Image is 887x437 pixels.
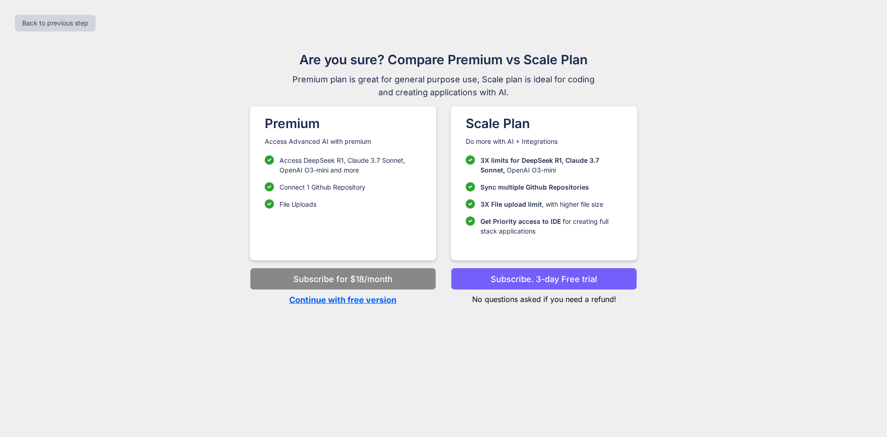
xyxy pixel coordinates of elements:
span: Premium plan is great for general purpose use, Scale plan is ideal for coding and creating applic... [288,73,599,99]
p: File Uploads [279,199,316,209]
h1: Premium [265,114,421,133]
p: Access DeepSeek R1, Claude 3.7 Sonnet, OpenAI O3-mini and more [279,155,421,175]
p: Continue with free version [250,294,436,306]
img: checklist [466,182,475,191]
img: checklist [466,216,475,226]
img: checklist [265,199,274,209]
p: Subscribe. 3-day Free trial [491,273,597,285]
p: Connect 1 Github Repository [279,182,365,192]
button: Subscribe for $18/month [250,268,436,290]
button: Back to previous step [15,15,96,31]
span: 3X File upload limit [480,200,542,208]
span: 3X limits for DeepSeek R1, Claude 3.7 Sonnet, [480,156,599,174]
img: checklist [265,155,274,165]
p: No questions asked if you need a refund! [451,290,637,305]
img: checklist [265,182,274,191]
p: for creating full stack applications [480,216,622,236]
p: Access Advanced AI with premium [265,137,421,146]
h1: Are you sure? Compare Premium vs Scale Plan [288,50,599,69]
img: checklist [466,199,475,209]
p: Sync multiple Github Repositories [480,182,589,192]
span: Get Priority access to IDE [480,217,561,225]
img: checklist [466,155,475,165]
button: Subscribe. 3-day Free trial [451,268,637,290]
p: , with higher file size [480,199,603,209]
p: Do more with AI + Integrations [466,137,622,146]
p: Subscribe for $18/month [293,273,393,285]
h1: Scale Plan [466,114,622,133]
p: OpenAI O3-mini [480,155,622,175]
